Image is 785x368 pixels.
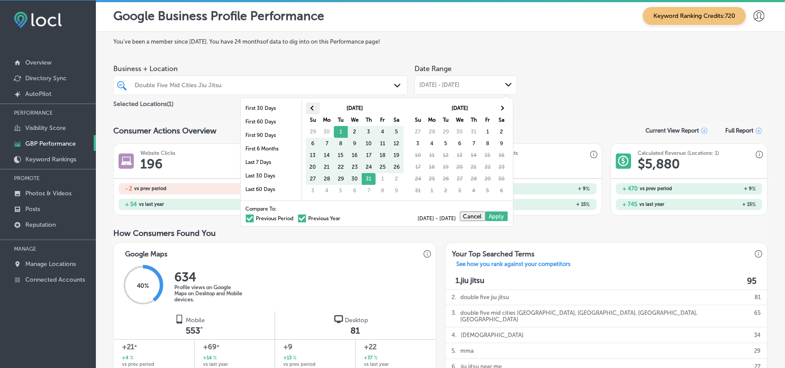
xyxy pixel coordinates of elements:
[467,126,481,138] td: 31
[481,126,495,138] td: 1
[376,161,390,173] td: 25
[481,161,495,173] td: 22
[25,190,71,197] p: Photos & Videos
[453,126,467,138] td: 30
[453,173,467,185] td: 27
[350,325,360,336] span: 81
[523,201,590,208] h2: + 15
[320,126,334,138] td: 30
[622,185,638,192] h2: + 470
[241,183,302,196] li: Last 60 Days
[467,173,481,185] td: 28
[306,126,320,138] td: 29
[390,173,404,185] td: 2
[439,150,453,161] td: 12
[495,138,509,150] td: 9
[25,156,76,163] p: Keyword Rankings
[186,317,205,324] span: Mobile
[348,173,362,185] td: 30
[643,7,746,25] span: Keyword Ranking Credits: 720
[481,150,495,161] td: 15
[467,114,481,126] th: Th
[364,342,428,352] span: +22
[376,138,390,150] td: 11
[334,114,348,126] th: Tu
[186,325,200,336] span: 553
[348,138,362,150] td: 9
[586,201,590,208] span: %
[174,270,244,284] h2: 634
[411,114,425,126] th: Su
[439,185,453,197] td: 2
[334,150,348,161] td: 15
[445,243,542,261] h3: Your Top Searched Terms
[390,185,404,197] td: 9
[439,173,453,185] td: 26
[241,156,302,169] li: Last 7 Days
[411,126,425,138] td: 27
[334,126,348,138] td: 1
[425,161,439,173] td: 18
[456,276,485,286] p: 1. jiu jitsu
[113,126,217,136] span: Consumer Actions Overview
[192,186,258,192] h2: - 1
[134,186,167,191] span: vs prev period
[129,354,133,362] span: %
[425,102,495,114] th: [DATE]
[639,202,664,207] span: vs last year
[348,114,362,126] th: We
[284,354,297,362] h2: +13
[246,206,277,211] span: Compare To:
[725,127,754,134] span: Full Report
[689,201,756,208] h2: + 15
[241,196,302,210] li: Last 90 Days
[376,126,390,138] td: 4
[425,126,439,138] td: 28
[752,186,756,192] span: %
[689,186,756,192] h2: + 9
[452,327,457,343] p: 4 .
[586,186,590,192] span: %
[452,290,456,305] p: 2 .
[241,115,302,129] li: First 60 Days
[25,260,76,268] p: Manage Locations
[364,354,378,362] h2: +37
[241,129,302,142] li: First 90 Days
[461,290,510,305] p: double five jiu jitsu
[453,138,467,150] td: 6
[25,140,76,147] p: GBP Performance
[460,211,486,221] button: Cancel
[622,201,637,208] h2: + 745
[425,138,439,150] td: 4
[425,150,439,161] td: 11
[320,114,334,126] th: Mo
[241,169,302,183] li: Last 30 Days
[495,114,509,126] th: Sa
[113,228,216,238] span: How Consumers Found You
[113,38,768,45] label: You've been a member since [DATE] . You have 24 months of data to dig into on this Performance page!
[113,65,408,73] span: Business + Location
[439,161,453,173] td: 19
[646,128,699,134] p: Current View Report
[348,185,362,197] td: 6
[373,354,378,362] span: %
[192,201,258,208] h2: + 38
[345,317,368,324] span: Desktop
[450,261,578,270] a: See how you rank against your competitors
[418,216,460,221] span: [DATE] - [DATE]
[467,161,481,173] td: 21
[348,161,362,173] td: 23
[25,205,40,213] p: Posts
[364,362,389,367] span: vs last year
[306,173,320,185] td: 27
[467,150,481,161] td: 14
[334,185,348,197] td: 5
[118,243,174,261] h3: Google Maps
[122,354,133,362] h2: +4
[453,114,467,126] th: We
[495,150,509,161] td: 16
[390,114,404,126] th: Sa
[439,126,453,138] td: 29
[376,114,390,126] th: Fr
[486,211,508,221] button: Apply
